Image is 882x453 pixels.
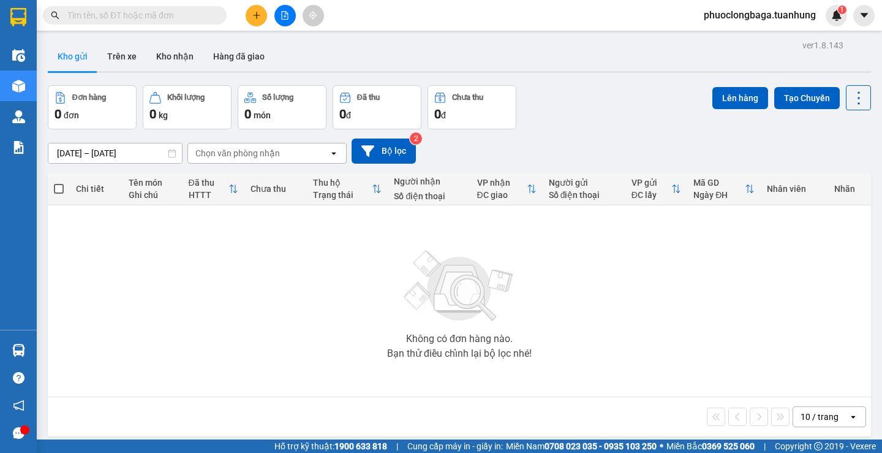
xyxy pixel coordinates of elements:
button: Đơn hàng0đơn [48,85,137,129]
button: Hàng đã giao [203,42,274,71]
span: notification [13,400,24,411]
div: Thu hộ [313,178,372,188]
img: warehouse-icon [12,344,25,357]
svg: open [329,148,339,158]
button: Trên xe [97,42,146,71]
div: ĐC giao [477,190,527,200]
div: VP nhận [477,178,527,188]
span: message [13,427,24,439]
button: Lên hàng [712,87,768,109]
span: món [254,110,271,120]
div: Đã thu [189,178,229,188]
div: Chi tiết [76,184,116,194]
button: Khối lượng0kg [143,85,232,129]
button: Đã thu0đ [333,85,421,129]
div: Số điện thoại [549,190,619,200]
div: Khối lượng [167,93,205,102]
span: đ [441,110,446,120]
div: Ngày ĐH [693,190,745,200]
img: logo-vxr [10,8,26,26]
span: 0 [434,107,441,121]
div: Nhãn [834,184,865,194]
div: Không có đơn hàng nào. [406,334,513,344]
span: 0 [244,107,251,121]
div: Đã thu [357,93,380,102]
span: 0 [149,107,156,121]
span: question-circle [13,372,24,384]
button: Kho gửi [48,42,97,71]
strong: 0708 023 035 - 0935 103 250 [545,441,657,451]
div: Nhân viên [767,184,821,194]
span: 0 [55,107,61,121]
img: warehouse-icon [12,80,25,93]
img: solution-icon [12,141,25,154]
span: Miền Bắc [666,440,755,453]
button: Kho nhận [146,42,203,71]
strong: 1900 633 818 [334,441,387,451]
img: warehouse-icon [12,49,25,62]
span: file-add [281,11,289,20]
input: Select a date range. [48,143,182,163]
th: Toggle SortBy [307,173,388,205]
span: aim [309,11,317,20]
button: plus [246,5,267,26]
button: Số lượng0món [238,85,326,129]
button: Tạo Chuyến [774,87,840,109]
div: Trạng thái [313,190,372,200]
div: Mã GD [693,178,745,188]
div: Chọn văn phòng nhận [195,147,280,159]
th: Toggle SortBy [625,173,688,205]
div: 10 / trang [801,411,839,423]
div: Người gửi [549,178,619,188]
span: 0 [339,107,346,121]
th: Toggle SortBy [471,173,543,205]
span: | [764,440,766,453]
div: Chưa thu [452,93,483,102]
span: kg [159,110,168,120]
div: Bạn thử điều chỉnh lại bộ lọc nhé! [387,349,532,359]
button: caret-down [853,5,875,26]
th: Toggle SortBy [183,173,245,205]
div: Người nhận [394,177,464,186]
span: copyright [814,442,823,451]
button: file-add [274,5,296,26]
img: icon-new-feature [831,10,842,21]
div: Số điện thoại [394,191,464,201]
div: HTTT [189,190,229,200]
div: Ghi chú [129,190,176,200]
div: Chưa thu [251,184,301,194]
span: plus [252,11,261,20]
sup: 1 [838,6,846,14]
div: ver 1.8.143 [802,39,843,52]
span: 1 [840,6,844,14]
span: đơn [64,110,79,120]
button: Chưa thu0đ [428,85,516,129]
span: | [396,440,398,453]
svg: open [848,412,858,422]
span: đ [346,110,351,120]
button: Bộ lọc [352,139,416,164]
span: caret-down [859,10,870,21]
div: Đơn hàng [72,93,106,102]
span: phuoclongbaga.tuanhung [694,7,826,23]
div: Số lượng [262,93,293,102]
span: Hỗ trợ kỹ thuật: [274,440,387,453]
div: VP gửi [631,178,672,188]
sup: 2 [410,132,422,145]
img: svg+xml;base64,PHN2ZyBjbGFzcz0ibGlzdC1wbHVnX19zdmciIHhtbG5zPSJodHRwOi8vd3d3LnczLm9yZy8yMDAwL3N2Zy... [398,243,521,329]
img: warehouse-icon [12,110,25,123]
strong: 0369 525 060 [702,441,755,451]
span: search [51,11,59,20]
div: Tên món [129,178,176,188]
div: ĐC lấy [631,190,672,200]
th: Toggle SortBy [687,173,761,205]
button: aim [303,5,324,26]
span: ⚪️ [660,444,663,449]
input: Tìm tên, số ĐT hoặc mã đơn [67,9,212,22]
span: Cung cấp máy in - giấy in: [407,440,503,453]
span: Miền Nam [506,440,657,453]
